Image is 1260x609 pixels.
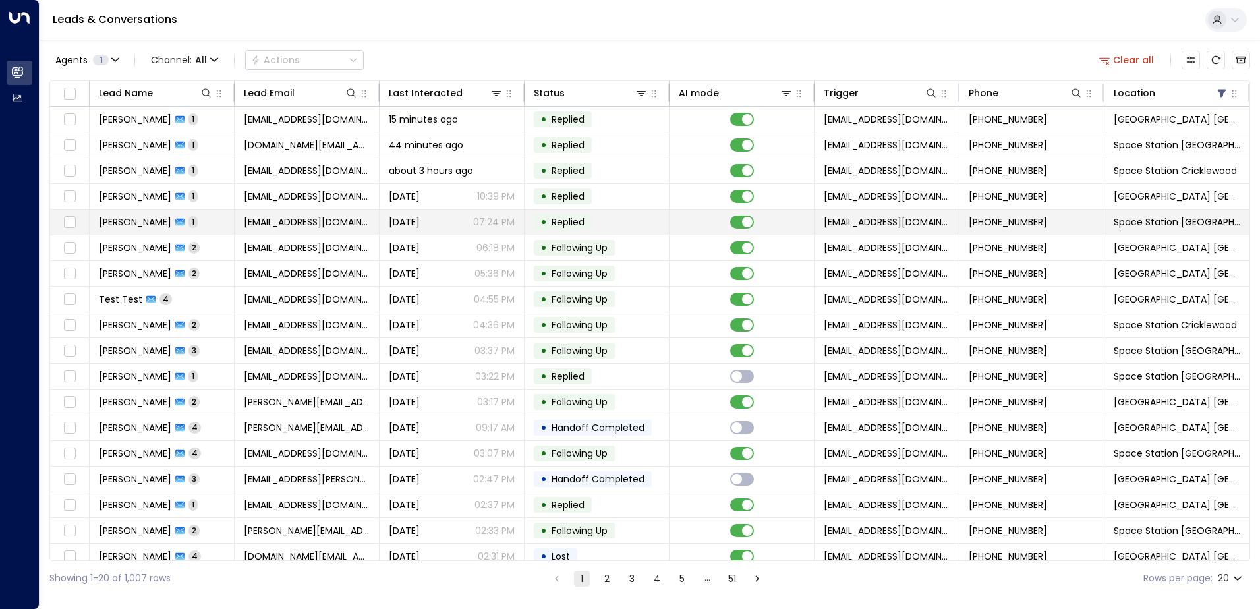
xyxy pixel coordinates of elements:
[969,216,1047,229] span: +447933739090
[99,447,171,460] span: Gregory Hall
[389,344,420,357] span: Yesterday
[188,139,198,150] span: 1
[188,448,201,459] span: 4
[244,164,370,177] span: koussai.abuzaid101@gmail.com
[824,421,950,434] span: leads@space-station.co.uk
[99,85,213,101] div: Lead Name
[389,395,420,409] span: Yesterday
[389,267,420,280] span: Yesterday
[724,571,740,587] button: Go to page 51
[389,293,420,306] span: Yesterday
[478,550,515,563] p: 02:31 PM
[244,190,370,203] span: cara6smith@gmail.com
[99,85,153,101] div: Lead Name
[540,288,547,310] div: •
[188,396,200,407] span: 2
[188,550,201,562] span: 4
[99,138,171,152] span: Frank Cheng
[99,164,171,177] span: Koussai Abu zaid
[99,318,171,332] span: Tiago Teixeira
[552,395,608,409] span: Following Up
[389,550,420,563] span: Yesterday
[245,50,364,70] div: Button group with a nested menu
[188,190,198,202] span: 1
[159,293,172,304] span: 4
[188,345,200,356] span: 3
[474,447,515,460] p: 03:07 PM
[969,370,1047,383] span: +447540758177
[674,571,690,587] button: Go to page 5
[61,291,78,308] span: Toggle select row
[1114,370,1240,383] span: Space Station Swiss Cottage
[188,422,201,433] span: 4
[61,111,78,128] span: Toggle select row
[540,237,547,259] div: •
[552,370,585,383] span: Replied
[552,550,570,563] span: Lost
[244,85,358,101] div: Lead Email
[53,12,177,27] a: Leads & Conversations
[389,164,473,177] span: about 3 hours ago
[188,499,198,510] span: 1
[969,318,1047,332] span: +447803507385
[552,318,608,332] span: Following Up
[540,262,547,285] div: •
[244,344,370,357] span: waltertadiwa@icloud.com
[389,85,503,101] div: Last Interacted
[1114,190,1240,203] span: Space Station Kilburn
[824,498,950,511] span: leads@space-station.co.uk
[969,138,1047,152] span: +447950828785
[244,447,370,460] span: cynthiaxxhung@gmail.com
[473,473,515,486] p: 02:47 PM
[1114,216,1240,229] span: Space Station Swiss Cottage
[244,473,370,486] span: singh.raje.1@gmail.com
[61,368,78,385] span: Toggle select row
[552,113,585,126] span: Replied
[824,190,950,203] span: leads@space-station.co.uk
[824,395,950,409] span: leads@space-station.co.uk
[749,571,765,587] button: Go to next page
[61,317,78,333] span: Toggle select row
[969,241,1047,254] span: +447429145078
[552,241,608,254] span: Following Up
[1114,318,1237,332] span: Space Station Cricklewood
[1143,571,1213,585] label: Rows per page:
[540,339,547,362] div: •
[389,318,420,332] span: Yesterday
[824,138,950,152] span: leads@space-station.co.uk
[1094,51,1160,69] button: Clear all
[49,51,124,69] button: Agents1
[244,267,370,280] span: ninakadlecikova@gmail.com
[1114,473,1240,486] span: Space Station Kilburn
[473,318,515,332] p: 04:36 PM
[540,185,547,208] div: •
[245,50,364,70] button: Actions
[188,216,198,227] span: 1
[1114,344,1240,357] span: Space Station Swiss Cottage
[477,190,515,203] p: 10:39 PM
[824,447,950,460] span: leads@space-station.co.uk
[99,498,171,511] span: Tochukwu Modebe
[540,494,547,516] div: •
[969,447,1047,460] span: +447304285883
[244,524,370,537] span: maria.kephalas@kantar.com
[244,85,295,101] div: Lead Email
[824,216,950,229] span: leads@space-station.co.uk
[99,395,171,409] span: Spencer Hill
[534,85,565,101] div: Status
[540,134,547,156] div: •
[244,498,370,511] span: tomodebe@gmail.com
[99,190,171,203] span: Cara Smith
[244,138,370,152] span: fcheng.al@outlook.com
[389,190,420,203] span: Yesterday
[969,421,1047,434] span: +442069475468
[49,571,171,585] div: Showing 1-20 of 1,007 rows
[99,370,171,383] span: Semih Erinc
[474,344,515,357] p: 03:37 PM
[389,447,420,460] span: Yesterday
[55,55,88,65] span: Agents
[969,293,1047,306] span: +447842134552
[540,159,547,182] div: •
[476,241,515,254] p: 06:18 PM
[969,550,1047,563] span: +447432758385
